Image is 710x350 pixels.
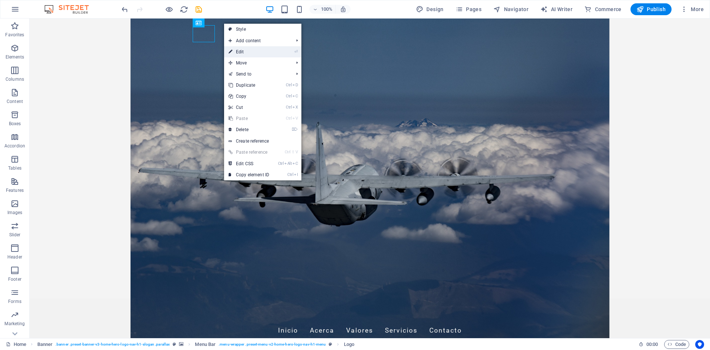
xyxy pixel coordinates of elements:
[8,165,21,171] p: Tables
[224,35,290,46] span: Add content
[294,49,298,54] i: ⏎
[180,5,188,14] i: Reload page
[6,76,24,82] p: Columns
[7,99,23,104] p: Content
[677,3,707,15] button: More
[4,143,25,149] p: Accordion
[286,116,292,121] i: Ctrl
[7,210,23,216] p: Images
[6,54,24,60] p: Elements
[540,6,572,13] span: AI Writer
[224,158,274,169] a: CtrlAltCEdit CSS
[37,340,354,349] nav: breadcrumb
[285,150,291,154] i: Ctrl
[293,83,298,87] i: D
[490,3,531,15] button: Navigator
[121,5,129,14] i: Undo: Change image (Ctrl+Z)
[6,340,26,349] a: Click to cancel selection. Double-click to open Pages
[286,83,292,87] i: Ctrl
[293,94,298,99] i: C
[664,340,689,349] button: Code
[9,232,21,238] p: Slider
[43,5,98,14] img: Editor Logo
[179,342,183,346] i: This element contains a background
[453,3,484,15] button: Pages
[195,340,216,349] span: Click to select. Double-click to edit
[537,3,575,15] button: AI Writer
[6,187,24,193] p: Features
[224,169,274,180] a: CtrlICopy element ID
[224,24,301,35] a: Style
[581,3,625,15] button: Commerce
[329,342,332,346] i: This element is a customizable preset
[286,94,292,99] i: Ctrl
[224,57,290,69] span: Move
[584,6,622,13] span: Commerce
[224,136,301,147] a: Create reference
[120,5,129,14] button: undo
[456,6,481,13] span: Pages
[4,321,25,327] p: Marketing
[413,3,447,15] button: Design
[9,121,21,127] p: Boxes
[639,340,658,349] h6: Session time
[224,124,274,135] a: ⌦Delete
[680,6,704,13] span: More
[224,113,274,124] a: CtrlVPaste
[630,3,672,15] button: Publish
[286,105,292,110] i: Ctrl
[165,5,173,14] button: Click here to leave preview mode and continue editing
[224,46,274,57] a: ⏎Edit
[173,342,176,346] i: This element is a customizable preset
[667,340,686,349] span: Code
[646,340,658,349] span: 00 00
[219,340,326,349] span: . menu-wrapper .preset-menu-v2-home-hero-logo-nav-h1-menu
[321,5,332,14] h6: 100%
[636,6,666,13] span: Publish
[179,5,188,14] button: reload
[291,150,295,154] i: ⇧
[37,340,53,349] span: Click to select. Double-click to edit
[224,80,274,91] a: CtrlDDuplicate
[5,32,24,38] p: Favorites
[284,161,292,166] i: Alt
[224,69,290,80] a: Send to
[292,127,298,132] i: ⌦
[55,340,170,349] span: . banner .preset-banner-v3-home-hero-logo-nav-h1-slogan .parallax
[493,6,528,13] span: Navigator
[7,254,22,260] p: Header
[294,172,298,177] i: I
[695,340,704,349] button: Usercentrics
[195,5,203,14] i: Save (Ctrl+S)
[8,276,21,282] p: Footer
[8,299,21,304] p: Forms
[344,340,354,349] span: Click to select. Double-click to edit
[340,6,346,13] i: On resize automatically adjust zoom level to fit chosen device.
[278,161,284,166] i: Ctrl
[194,5,203,14] button: save
[287,172,293,177] i: Ctrl
[652,341,653,347] span: :
[293,116,298,121] i: V
[416,6,444,13] span: Design
[224,102,274,113] a: CtrlXCut
[293,161,298,166] i: C
[224,147,274,158] a: Ctrl⇧VPaste reference
[310,5,336,14] button: 100%
[224,91,274,102] a: CtrlCCopy
[293,105,298,110] i: X
[295,150,298,154] i: V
